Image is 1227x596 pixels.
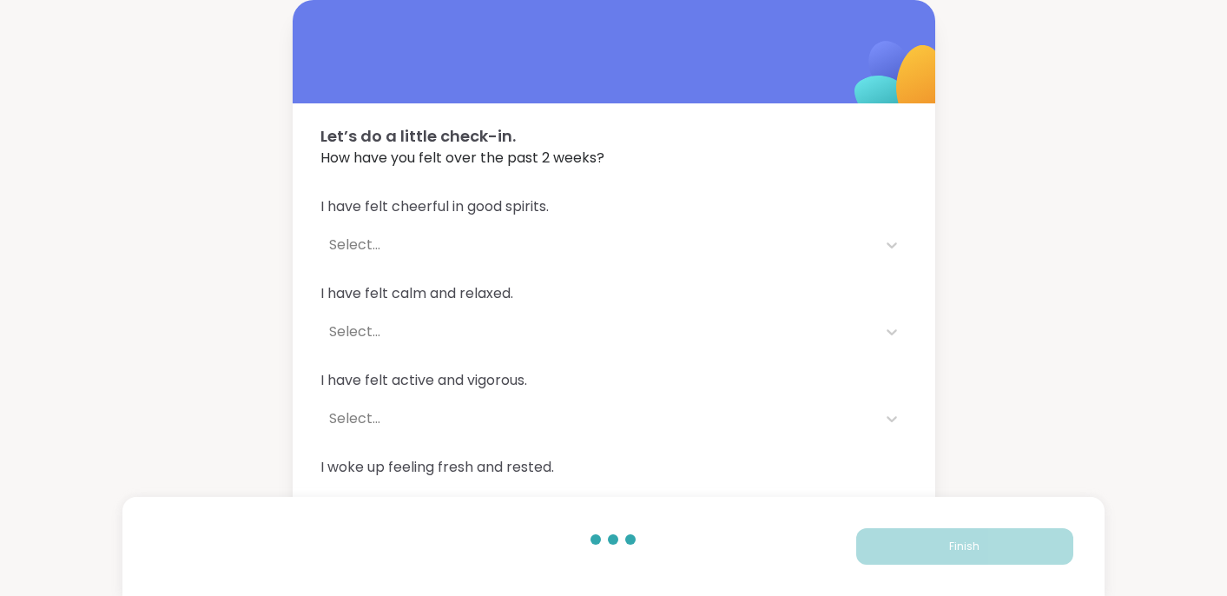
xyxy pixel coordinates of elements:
[329,495,867,516] div: Select...
[320,370,907,391] span: I have felt active and vigorous.
[949,539,980,554] span: Finish
[856,528,1073,565] button: Finish
[329,235,867,255] div: Select...
[329,321,867,342] div: Select...
[320,457,907,478] span: I woke up feeling fresh and rested.
[320,283,907,304] span: I have felt calm and relaxed.
[329,408,867,429] div: Select...
[320,196,907,217] span: I have felt cheerful in good spirits.
[320,148,907,169] span: How have you felt over the past 2 weeks?
[320,124,907,148] span: Let’s do a little check-in.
